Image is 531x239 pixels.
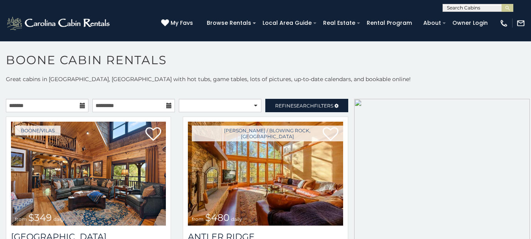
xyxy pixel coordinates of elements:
[192,216,204,222] span: from
[448,17,492,29] a: Owner Login
[188,122,343,226] a: Antler Ridge from $480 daily
[53,216,64,222] span: daily
[11,122,166,226] img: Diamond Creek Lodge
[275,103,333,109] span: Refine Filters
[145,126,161,143] a: Add to favorites
[11,122,166,226] a: Diamond Creek Lodge from $349 daily
[188,122,343,226] img: Antler Ridge
[171,19,193,27] span: My Favs
[192,126,343,141] a: [PERSON_NAME] / Blowing Rock, [GEOGRAPHIC_DATA]
[161,19,195,28] a: My Favs
[6,15,112,31] img: White-1-2.png
[15,126,61,135] a: Boone/Vilas
[265,99,348,112] a: RefineSearchFilters
[205,212,230,223] span: $480
[319,17,359,29] a: Real Estate
[231,216,242,222] span: daily
[419,17,445,29] a: About
[203,17,255,29] a: Browse Rentals
[500,19,508,28] img: phone-regular-white.png
[516,19,525,28] img: mail-regular-white.png
[28,212,52,223] span: $349
[15,216,27,222] span: from
[294,103,314,109] span: Search
[363,17,416,29] a: Rental Program
[259,17,316,29] a: Local Area Guide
